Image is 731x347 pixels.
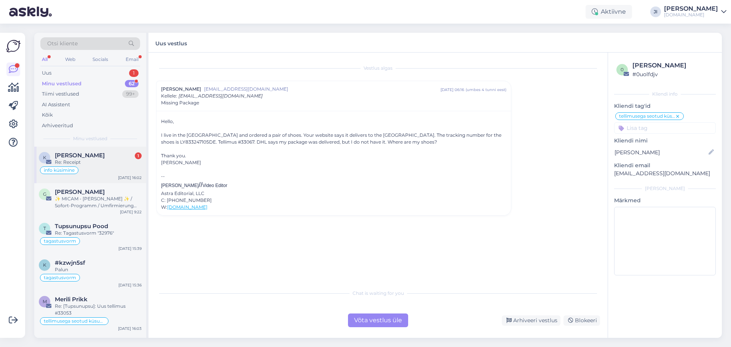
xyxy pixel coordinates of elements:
[40,54,49,64] div: All
[614,170,716,177] p: [EMAIL_ADDRESS][DOMAIN_NAME]
[161,204,506,211] div: W:
[124,54,140,64] div: Email
[614,91,716,98] div: Kliendi info
[55,266,142,273] div: Palun
[199,181,203,189] font: //
[161,152,506,159] div: Thank you.
[120,209,142,215] div: [DATE] 9:22
[161,159,506,166] div: [PERSON_NAME]
[161,190,506,197] div: Astra Editorial, LLC
[167,204,207,210] a: [DOMAIN_NAME]
[135,152,142,159] div: 1
[43,155,46,160] span: K
[155,37,187,48] label: Uus vestlus
[43,225,46,231] span: T
[161,132,506,146] div: I live in the [GEOGRAPHIC_DATA] and ordered a pair of shoes. Your website says it delivers to the...
[55,159,142,166] div: Re: Receipt
[55,296,88,303] span: Merili Prikk
[55,230,142,237] div: Re: Tagastusvorm "32976"
[619,114,675,118] span: tellimusega seotud küsumus
[664,6,726,18] a: [PERSON_NAME][DOMAIN_NAME]
[204,86,441,93] span: [EMAIL_ADDRESS][DOMAIN_NAME]
[586,5,632,19] div: Aktiivne
[43,191,46,197] span: G
[614,185,716,192] div: [PERSON_NAME]
[161,93,177,99] span: Kellele :
[156,65,600,72] div: Vestlus algas
[42,101,70,109] div: AI Assistent
[91,54,110,64] div: Socials
[55,303,142,317] div: Re: [Tupsunupsu]: Uus tellimus #33053
[55,195,142,209] div: ✨ MICAM - [PERSON_NAME] ✨ / Sofort-Programm / Umfirmierung [PERSON_NAME] GmbH
[42,69,51,77] div: Uus
[614,122,716,134] input: Lisa tag
[42,90,79,98] div: Tiimi vestlused
[55,259,85,266] span: #kzwjn5sf
[614,162,716,170] p: Kliendi email
[614,148,707,157] input: Lisa nimi
[664,6,718,12] div: [PERSON_NAME]
[118,175,142,181] div: [DATE] 16:02
[614,197,716,205] p: Märkmed
[42,80,81,88] div: Minu vestlused
[441,87,464,93] div: [DATE] 06:16
[129,69,139,77] div: 1
[44,275,76,280] span: tagastusvorm
[43,299,47,304] span: M
[179,93,263,99] span: [EMAIL_ADDRESS][DOMAIN_NAME]
[6,39,21,53] img: Askly Logo
[161,197,506,204] div: C: [PHONE_NUMBER]
[42,122,73,130] div: Arhiveeritud
[118,246,142,251] div: [DATE] 15:39
[47,40,78,48] span: Otsi kliente
[161,86,201,93] span: [PERSON_NAME]
[632,61,713,70] div: [PERSON_NAME]
[614,137,716,145] p: Kliendi nimi
[664,12,718,18] div: [DOMAIN_NAME]
[73,135,107,142] span: Minu vestlused
[161,183,199,188] font: [PERSON_NAME]
[118,282,142,288] div: [DATE] 15:36
[44,319,105,323] span: tellimusega seotud küsumus
[64,54,77,64] div: Web
[44,168,75,173] span: info küsimine
[563,315,600,326] div: Blokeeri
[502,315,560,326] div: Arhiveeri vestlus
[44,239,76,243] span: tagastusvorm
[161,118,506,125] div: Hello,
[161,99,199,106] span: Missing Package
[632,70,713,78] div: # 0uolfdjv
[122,90,139,98] div: 99+
[125,80,139,88] div: 62
[156,290,600,297] div: Chat is waiting for you
[650,6,661,17] div: JI
[55,223,108,230] span: Tupsunupsu Pood
[348,313,408,327] div: Võta vestlus üle
[161,173,165,179] span: --
[621,67,624,72] span: 0
[466,87,506,93] div: ( umbes 4 tunni eest )
[43,262,46,268] span: k
[118,326,142,331] div: [DATE] 16:03
[55,152,105,159] span: Kadi Kuus
[55,189,105,195] span: Gottstein
[42,111,53,119] div: Kõik
[203,183,227,188] font: Video Editor
[614,102,716,110] p: Kliendi tag'id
